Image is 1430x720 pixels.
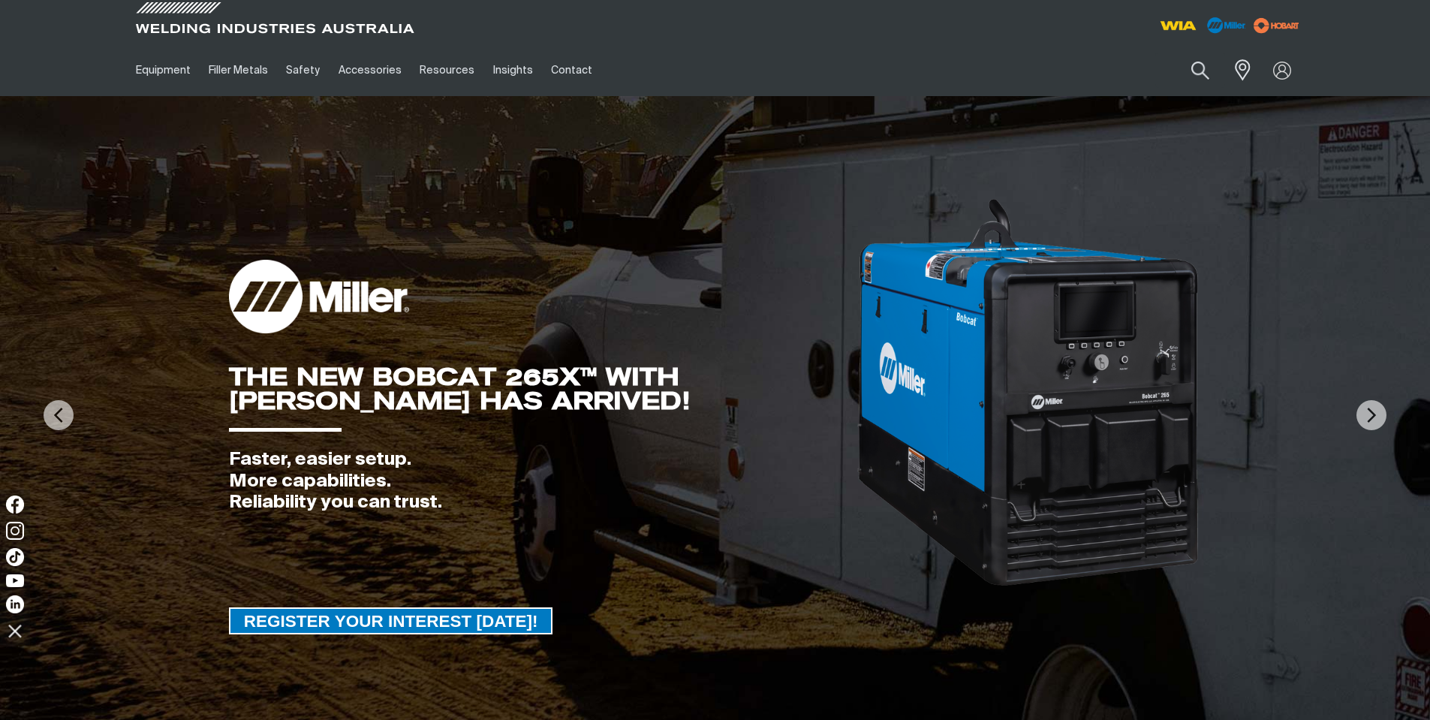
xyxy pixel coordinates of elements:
a: Safety [277,44,329,96]
img: LinkedIn [6,595,24,613]
a: Contact [542,44,601,96]
div: Faster, easier setup. More capabilities. Reliability you can trust. [229,449,856,514]
a: Filler Metals [200,44,277,96]
img: PrevArrow [44,400,74,430]
a: Accessories [330,44,411,96]
img: Facebook [6,496,24,514]
input: Product name or item number... [1155,53,1225,88]
a: Resources [411,44,483,96]
span: REGISTER YOUR INTEREST [DATE]! [230,607,552,634]
button: Search products [1175,53,1226,88]
img: miller [1249,14,1304,37]
a: REGISTER YOUR INTEREST TODAY! [229,607,553,634]
img: YouTube [6,574,24,587]
nav: Main [127,44,1010,96]
div: THE NEW BOBCAT 265X™ WITH [PERSON_NAME] HAS ARRIVED! [229,365,856,413]
a: Insights [483,44,541,96]
img: NextArrow [1356,400,1386,430]
a: Equipment [127,44,200,96]
img: Instagram [6,522,24,540]
img: TikTok [6,548,24,566]
img: hide socials [2,618,28,643]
